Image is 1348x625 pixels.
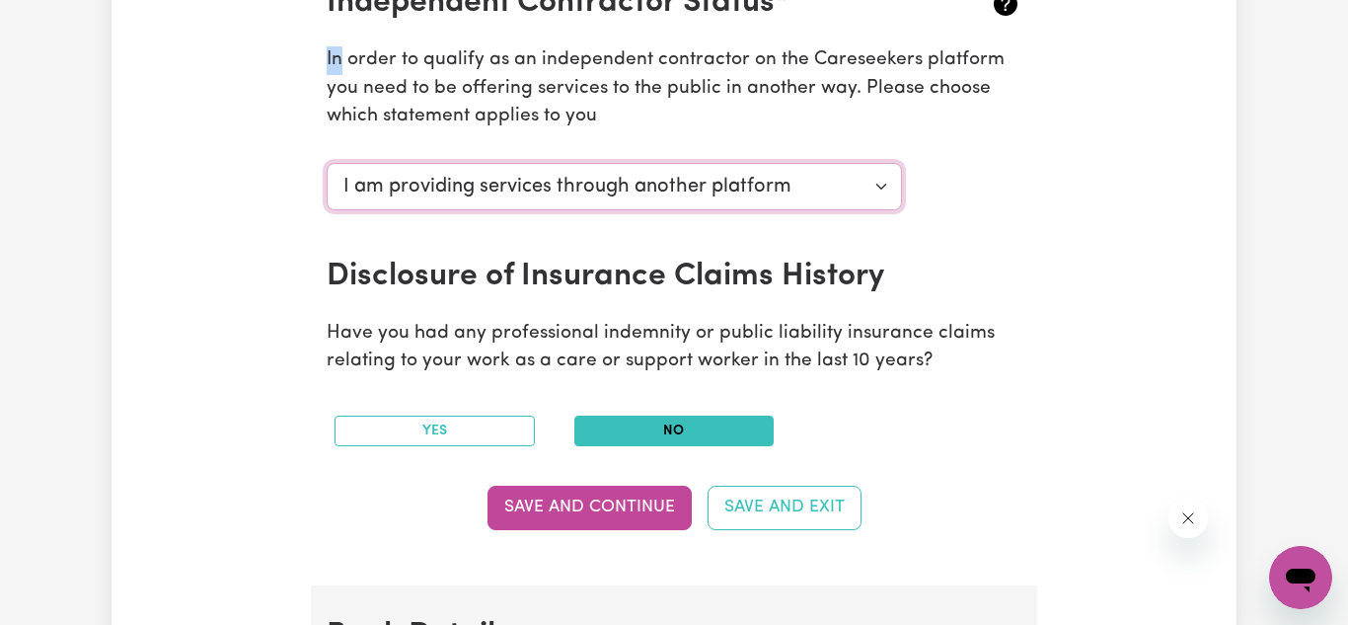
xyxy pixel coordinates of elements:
[327,258,906,295] h2: Disclosure of Insurance Claims History
[327,320,1021,377] p: Have you had any professional indemnity or public liability insurance claims relating to your wor...
[487,486,692,529] button: Save and Continue
[335,416,535,446] button: Yes
[1269,546,1332,609] iframe: Button to launch messaging window
[327,46,1021,131] p: In order to qualify as an independent contractor on the Careseekers platform you need to be offer...
[1168,499,1208,538] iframe: Close message
[708,486,861,529] button: Save and Exit
[12,14,119,30] span: Need any help?
[574,416,775,446] button: No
